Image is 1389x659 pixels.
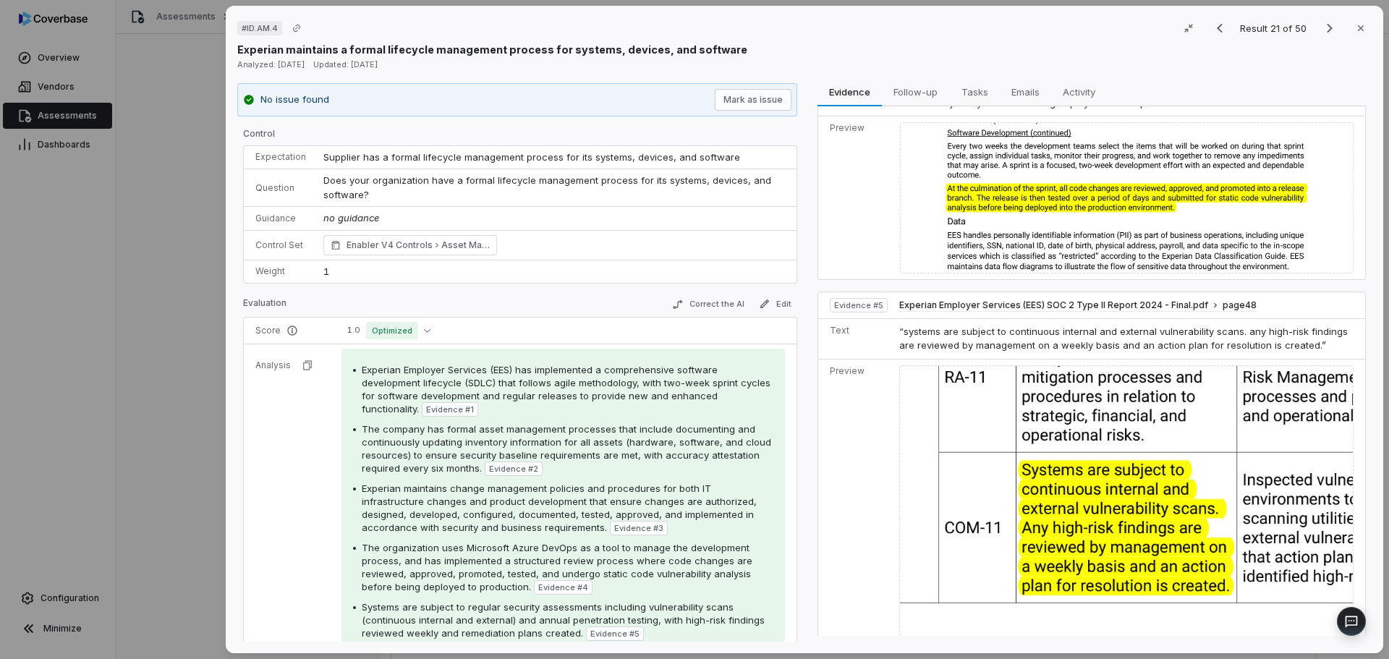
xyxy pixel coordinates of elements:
[362,482,757,533] span: Experian maintains change management policies and procedures for both IT infrastructure changes a...
[753,295,797,313] button: Edit
[614,522,663,534] span: Evidence # 3
[1240,20,1309,36] p: Result 21 of 50
[900,69,1338,109] span: “at the culmination of the sprint, all code changes are reviewed, approved, and promoted into a r...
[347,238,490,252] span: Enabler V4 Controls Asset Management
[242,22,278,34] span: # ID.AM.4
[899,326,1348,352] span: “systems are subject to continuous internal and external vulnerability scans. any high-risk findi...
[313,59,378,69] span: Updated: [DATE]
[426,404,474,415] span: Evidence # 1
[255,213,306,224] p: Guidance
[489,463,538,475] span: Evidence # 2
[666,296,750,313] button: Correct the AI
[818,116,894,279] td: Preview
[1006,82,1045,101] span: Emails
[362,542,752,592] span: The organization uses Microsoft Azure DevOps as a tool to manage the development process, and has...
[237,42,747,57] p: Experian maintains a formal lifecycle management process for systems, devices, and software
[1057,82,1101,101] span: Activity
[237,59,305,69] span: Analyzed: [DATE]
[715,89,791,111] button: Mark as issue
[255,360,291,371] p: Analysis
[341,322,436,339] button: 1.0Optimized
[362,423,771,474] span: The company has formal asset management processes that include documenting and continuously updat...
[900,122,1354,273] img: 5abe744bc18246ccaedd16868e310337_original.jpg_w1200.jpg
[899,299,1208,311] span: Experian Employer Services (EES) SOC 2 Type II Report 2024 - Final.pdf
[888,82,944,101] span: Follow-up
[255,182,306,194] p: Question
[956,82,994,101] span: Tasks
[323,151,740,163] span: Supplier has a formal lifecycle management process for its systems, devices, and software
[362,601,765,639] span: Systems are subject to regular security assessments including vulnerability scans (continuous int...
[323,265,329,277] span: 1
[538,582,588,593] span: Evidence # 4
[255,239,306,251] p: Control Set
[824,82,876,101] span: Evidence
[323,174,774,200] span: Does your organization have a formal lifecycle management process for its systems, devices, and s...
[362,364,770,414] span: Experian Employer Services (EES) has implemented a comprehensive software development lifecycle (...
[818,318,893,359] td: Text
[366,322,418,339] span: Optimized
[255,151,306,163] p: Expectation
[899,299,1257,312] button: Experian Employer Services (EES) SOC 2 Type II Report 2024 - Final.pdfpage48
[1205,20,1234,37] button: Previous result
[255,325,324,336] p: Score
[323,212,379,224] span: no guidance
[1223,299,1257,311] span: page 48
[260,93,329,107] p: No issue found
[1315,20,1344,37] button: Next result
[243,128,797,145] p: Control
[284,15,310,41] button: Copy link
[243,297,286,315] p: Evaluation
[255,265,306,277] p: Weight
[590,628,640,639] span: Evidence # 5
[834,299,883,311] span: Evidence # 5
